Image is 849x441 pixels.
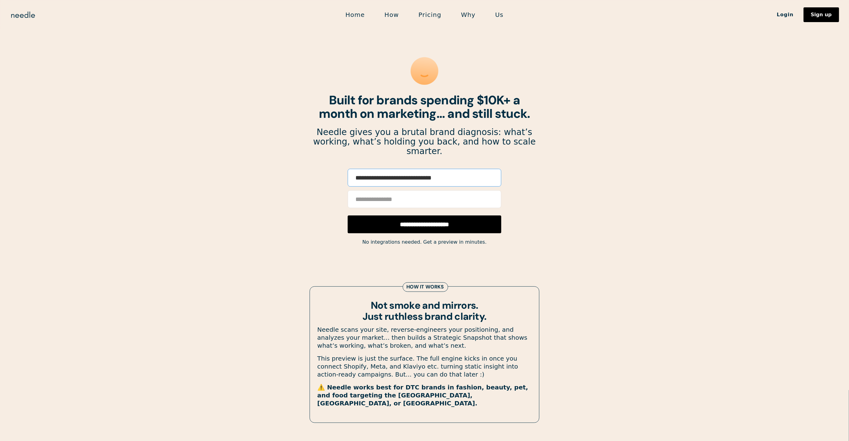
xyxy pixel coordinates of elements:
a: Sign up [804,7,839,22]
strong: Not smoke and mirrors. Just ruthless brand clarity. [362,299,486,323]
p: Needle gives you a brutal brand diagnosis: what’s working, what’s holding you back, and how to sc... [313,128,536,156]
div: How it works [407,284,444,290]
strong: ⚠️ Needle works best for DTC brands in fashion, beauty, pet, and food targeting the [GEOGRAPHIC_D... [317,384,528,407]
p: This preview is just the surface. The full engine kicks in once you connect Shopify, Meta, and Kl... [317,354,532,378]
div: Sign up [811,12,832,17]
strong: Built for brands spending $10K+ a month on marketing... and still stuck. [319,92,530,122]
p: Needle scans your site, reverse-engineers your positioning, and analyzes your market... then buil... [317,326,532,350]
a: Login [767,10,804,20]
a: How [375,8,409,21]
a: Us [485,8,513,21]
a: Why [451,8,485,21]
a: Home [336,8,375,21]
form: Email Form [348,169,501,233]
a: Pricing [409,8,451,21]
div: No integrations needed. Get a preview in minutes. [313,238,536,246]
